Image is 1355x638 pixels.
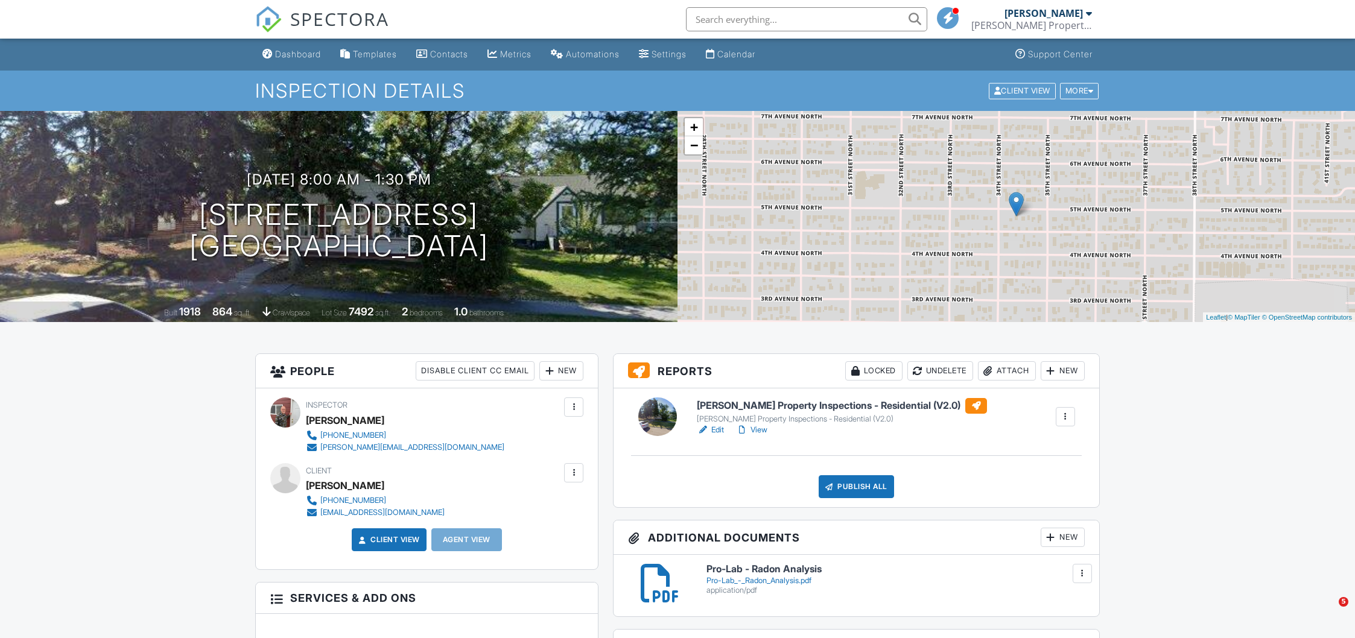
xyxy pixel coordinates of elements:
a: Client View [356,534,420,546]
div: New [539,361,583,381]
div: Attach [978,361,1036,381]
div: New [1041,528,1085,547]
a: Automations (Basic) [546,43,624,66]
div: 7492 [349,305,373,318]
a: Leaflet [1206,314,1226,321]
a: [PHONE_NUMBER] [306,494,445,507]
div: 1.0 [454,305,468,318]
span: sq. ft. [234,308,251,317]
div: Disable Client CC Email [416,361,535,381]
div: New [1041,361,1085,381]
span: SPECTORA [290,6,389,31]
div: 2 [402,305,408,318]
a: Pro-Lab - Radon Analysis Pro-Lab_-_Radon_Analysis.pdf application/pdf [706,564,1085,595]
div: Publish All [819,475,894,498]
h1: Inspection Details [255,80,1100,101]
div: Settings [652,49,687,59]
h6: Pro-Lab - Radon Analysis [706,564,1085,575]
a: Templates [335,43,402,66]
a: © MapTiler [1228,314,1260,321]
div: Calendar [717,49,755,59]
a: © OpenStreetMap contributors [1262,314,1352,321]
a: Zoom in [685,118,703,136]
a: View [736,424,767,436]
img: The Best Home Inspection Software - Spectora [255,6,282,33]
div: [PERSON_NAME] [306,476,384,494]
span: Lot Size [322,308,347,317]
div: | [1203,312,1355,323]
a: Metrics [483,43,536,66]
span: crawlspace [273,308,310,317]
div: Pro-Lab_-_Radon_Analysis.pdf [706,576,1085,586]
div: Locked [845,361,903,381]
span: Inspector [306,400,347,409]
a: [PERSON_NAME] Property Inspections - Residential (V2.0) [PERSON_NAME] Property Inspections - Resi... [697,398,987,425]
a: [PERSON_NAME][EMAIL_ADDRESS][DOMAIN_NAME] [306,441,504,453]
div: Templates [353,49,397,59]
span: sq.ft. [375,308,390,317]
div: Metrics [500,49,532,59]
h6: [PERSON_NAME] Property Inspections - Residential (V2.0) [697,398,987,414]
h3: Reports [614,354,1099,388]
a: [PHONE_NUMBER] [306,429,504,441]
div: [PHONE_NUMBER] [320,431,386,440]
div: 864 [212,305,232,318]
div: [PERSON_NAME] Property Inspections - Residential (V2.0) [697,414,987,424]
h3: Additional Documents [614,520,1099,555]
span: 5 [1339,597,1348,607]
div: Support Center [1028,49,1093,59]
div: Client View [989,83,1056,99]
div: Undelete [907,361,973,381]
span: bedrooms [410,308,443,317]
div: application/pdf [706,586,1085,595]
div: Contacts [430,49,468,59]
div: [PERSON_NAME] [306,411,384,429]
a: Calendar [701,43,760,66]
a: Client View [988,86,1059,95]
div: 1918 [179,305,201,318]
h1: [STREET_ADDRESS] [GEOGRAPHIC_DATA] [189,199,489,263]
div: [PHONE_NUMBER] [320,496,386,505]
a: [EMAIL_ADDRESS][DOMAIN_NAME] [306,507,445,519]
h3: [DATE] 8:00 am - 1:30 pm [247,171,431,188]
div: [PERSON_NAME][EMAIL_ADDRESS][DOMAIN_NAME] [320,443,504,452]
a: Dashboard [258,43,326,66]
a: Zoom out [685,136,703,154]
a: Support Center [1011,43,1097,66]
div: Automations [566,49,620,59]
a: Settings [634,43,691,66]
a: Contacts [411,43,473,66]
iframe: Intercom live chat [1314,597,1343,626]
h3: People [256,354,598,388]
div: Mr. Bronk's Property Inspections [971,19,1092,31]
div: [PERSON_NAME] [1004,7,1083,19]
span: bathrooms [469,308,504,317]
a: SPECTORA [255,16,389,42]
span: Built [164,308,177,317]
h3: Services & Add ons [256,583,598,614]
input: Search everything... [686,7,927,31]
div: [EMAIL_ADDRESS][DOMAIN_NAME] [320,508,445,517]
a: Edit [697,424,724,436]
span: Client [306,466,332,475]
div: More [1060,83,1099,99]
div: Dashboard [275,49,321,59]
